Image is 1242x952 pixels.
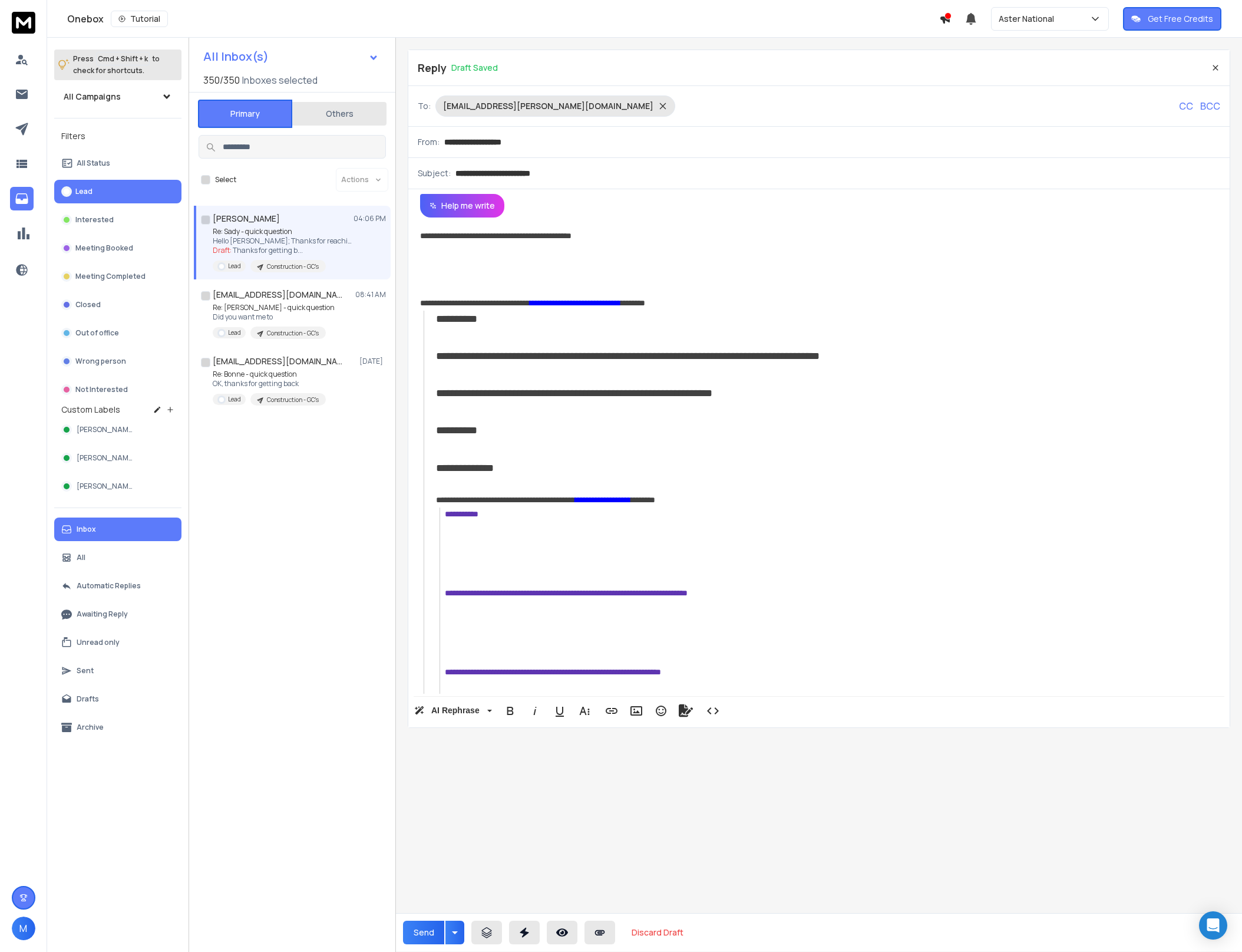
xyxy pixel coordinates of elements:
[77,482,135,491] span: [PERSON_NAME]
[418,60,447,76] p: Reply
[213,213,280,225] h1: [PERSON_NAME]
[549,699,571,723] button: Underline (⌘U)
[54,518,181,541] button: Inbox
[67,11,939,27] div: Onebox
[75,243,133,253] p: Meeting Booked
[999,13,1059,25] p: Aster National
[213,312,335,322] p: Did you want me to
[111,11,168,27] button: Tutorial
[443,100,653,112] p: [EMAIL_ADDRESS][PERSON_NAME][DOMAIN_NAME]
[203,73,240,87] span: 350 / 350
[1199,911,1227,940] div: Open Intercom Messenger
[228,262,241,271] p: Lead
[75,272,146,281] p: Meeting Completed
[1179,99,1193,113] p: CC
[198,100,292,128] button: Primary
[573,699,596,723] button: More Text
[650,699,672,723] button: Emoticons
[213,370,326,379] p: Re: Bonne - quick question
[12,917,35,940] button: M
[77,425,135,434] span: [PERSON_NAME]
[64,91,121,103] h1: All Campaigns
[418,100,431,112] p: To:
[412,699,494,723] button: AI Rephrase
[600,699,623,723] button: Insert Link (⌘K)
[77,525,96,534] p: Inbox
[77,581,141,591] p: Automatic Replies
[54,446,181,470] button: [PERSON_NAME]
[75,187,93,196] p: Lead
[54,350,181,373] button: Wrong person
[54,687,181,711] button: Drafts
[420,194,504,218] button: Help me write
[54,546,181,569] button: All
[213,303,335,312] p: Re: [PERSON_NAME] - quick question
[54,236,181,260] button: Meeting Booked
[61,404,120,416] h3: Custom Labels
[213,355,342,367] h1: [EMAIL_ADDRESS][DOMAIN_NAME]
[75,215,114,225] p: Interested
[215,175,236,185] label: Select
[54,293,181,317] button: Closed
[54,631,181,654] button: Unread only
[1200,99,1220,113] p: BCC
[1148,13,1213,25] p: Get Free Credits
[75,328,119,338] p: Out of office
[418,136,440,148] p: From:
[77,694,99,704] p: Drafts
[77,553,85,562] p: All
[77,610,128,619] p: Awaiting Reply
[213,245,232,255] span: Draft:
[429,706,482,716] span: AI Rephrase
[54,128,181,144] h3: Filters
[702,699,724,723] button: Code View
[213,379,326,388] p: OK, thanks for getting back
[355,290,386,299] p: 08:41 AM
[54,574,181,598] button: Automatic Replies
[1123,7,1221,31] button: Get Free Credits
[75,300,101,309] p: Closed
[194,45,388,68] button: All Inbox(s)
[54,602,181,626] button: Awaiting Reply
[242,73,318,87] h3: Inboxes selected
[267,396,319,404] p: Construction - GC's
[77,638,120,647] p: Unread only
[75,385,128,394] p: Not Interested
[77,453,135,463] span: [PERSON_NAME]
[233,245,303,255] span: Thanks for getting b ...
[524,699,546,723] button: Italic (⌘I)
[54,180,181,203] button: Lead
[418,167,451,179] p: Subject:
[54,208,181,232] button: Interested
[96,52,150,65] span: Cmd + Shift + k
[213,227,354,236] p: Re: Sady - quick question
[54,418,181,442] button: [PERSON_NAME]
[359,357,386,366] p: [DATE]
[354,214,386,223] p: 04:06 PM
[54,265,181,288] button: Meeting Completed
[54,378,181,401] button: Not Interested
[54,659,181,683] button: Sent
[54,475,181,498] button: [PERSON_NAME]
[499,699,521,723] button: Bold (⌘B)
[54,85,181,108] button: All Campaigns
[54,716,181,739] button: Archive
[77,723,104,732] p: Archive
[451,62,498,74] p: Draft Saved
[213,289,342,301] h1: [EMAIL_ADDRESS][DOMAIN_NAME]
[73,53,160,77] p: Press to check for shortcuts.
[77,159,110,168] p: All Status
[228,395,241,404] p: Lead
[228,328,241,337] p: Lead
[292,101,387,127] button: Others
[75,357,126,366] p: Wrong person
[625,699,648,723] button: Insert Image (⌘P)
[77,666,94,676] p: Sent
[54,321,181,345] button: Out of office
[203,51,269,62] h1: All Inbox(s)
[54,151,181,175] button: All Status
[675,699,697,723] button: Signature
[267,262,319,271] p: Construction - GC's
